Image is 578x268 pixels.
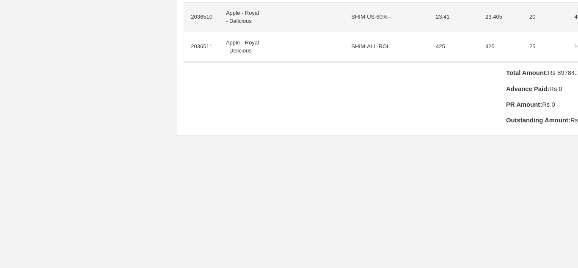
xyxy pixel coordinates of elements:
[429,3,479,32] td: 23.41
[429,32,479,62] td: 425
[219,3,267,32] td: Apple - Royal - Delicious
[506,117,570,124] b: Outstanding Amount:
[219,32,267,62] td: Apple - Royal - Delicious
[506,69,548,76] b: Total Amount:
[344,32,429,62] td: SHIM-ALL-ROL
[506,86,549,92] b: Advance Paid:
[344,3,429,32] td: SHIM-US-60%--
[523,32,567,62] td: 25
[479,3,523,32] td: 23.405
[184,32,219,62] td: 2036511
[523,3,567,32] td: 20
[506,101,542,108] b: PR Amount:
[479,32,523,62] td: 425
[184,3,219,32] td: 2036510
